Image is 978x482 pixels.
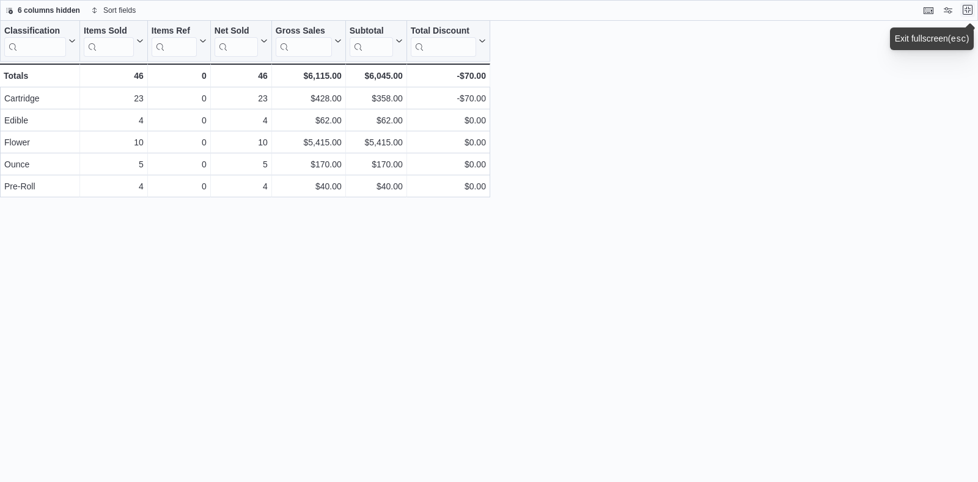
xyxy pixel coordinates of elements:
[350,26,393,57] div: Subtotal
[1,3,85,18] button: 6 columns hidden
[350,179,403,194] div: $40.00
[215,113,268,128] div: 4
[152,26,207,57] button: Items Ref
[84,26,134,57] div: Items Sold
[411,26,476,37] div: Total Discount
[951,34,966,44] kbd: esc
[215,91,268,106] div: 23
[4,91,76,106] div: Cartridge
[4,179,76,194] div: Pre-Roll
[4,113,76,128] div: Edible
[215,26,268,57] button: Net Sold
[350,68,403,83] div: $6,045.00
[960,2,975,17] button: Exit fullscreen
[411,135,486,150] div: $0.00
[276,157,342,172] div: $170.00
[411,26,486,57] button: Total Discount
[84,157,144,172] div: 5
[215,26,258,37] div: Net Sold
[152,91,207,106] div: 0
[84,179,144,194] div: 4
[84,113,144,128] div: 4
[411,26,476,57] div: Total Discount
[152,68,207,83] div: 0
[411,157,486,172] div: $0.00
[350,26,393,37] div: Subtotal
[411,113,486,128] div: $0.00
[152,26,197,37] div: Items Ref
[84,135,144,150] div: 10
[276,179,342,194] div: $40.00
[276,113,342,128] div: $62.00
[276,26,342,57] button: Gross Sales
[152,135,207,150] div: 0
[152,113,207,128] div: 0
[4,26,66,57] div: Classification
[215,179,268,194] div: 4
[84,91,144,106] div: 23
[215,68,268,83] div: 46
[350,26,403,57] button: Subtotal
[350,135,403,150] div: $5,415.00
[86,3,141,18] button: Sort fields
[276,91,342,106] div: $428.00
[152,179,207,194] div: 0
[276,26,332,57] div: Gross Sales
[350,157,403,172] div: $170.00
[4,135,76,150] div: Flower
[215,26,258,57] div: Net Sold
[350,113,403,128] div: $62.00
[276,68,342,83] div: $6,115.00
[276,135,342,150] div: $5,415.00
[18,5,80,15] span: 6 columns hidden
[152,26,197,57] div: Items Ref
[4,68,76,83] div: Totals
[276,26,332,37] div: Gross Sales
[84,26,144,57] button: Items Sold
[941,3,955,18] button: Display options
[4,26,76,57] button: Classification
[84,26,134,37] div: Items Sold
[921,3,936,18] button: Keyboard shortcuts
[215,157,268,172] div: 5
[411,91,486,106] div: -$70.00
[350,91,403,106] div: $358.00
[411,68,486,83] div: -$70.00
[215,135,268,150] div: 10
[895,32,969,45] div: Exit fullscreen ( )
[4,157,76,172] div: Ounce
[84,68,144,83] div: 46
[411,179,486,194] div: $0.00
[103,5,136,15] span: Sort fields
[4,26,66,37] div: Classification
[152,157,207,172] div: 0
